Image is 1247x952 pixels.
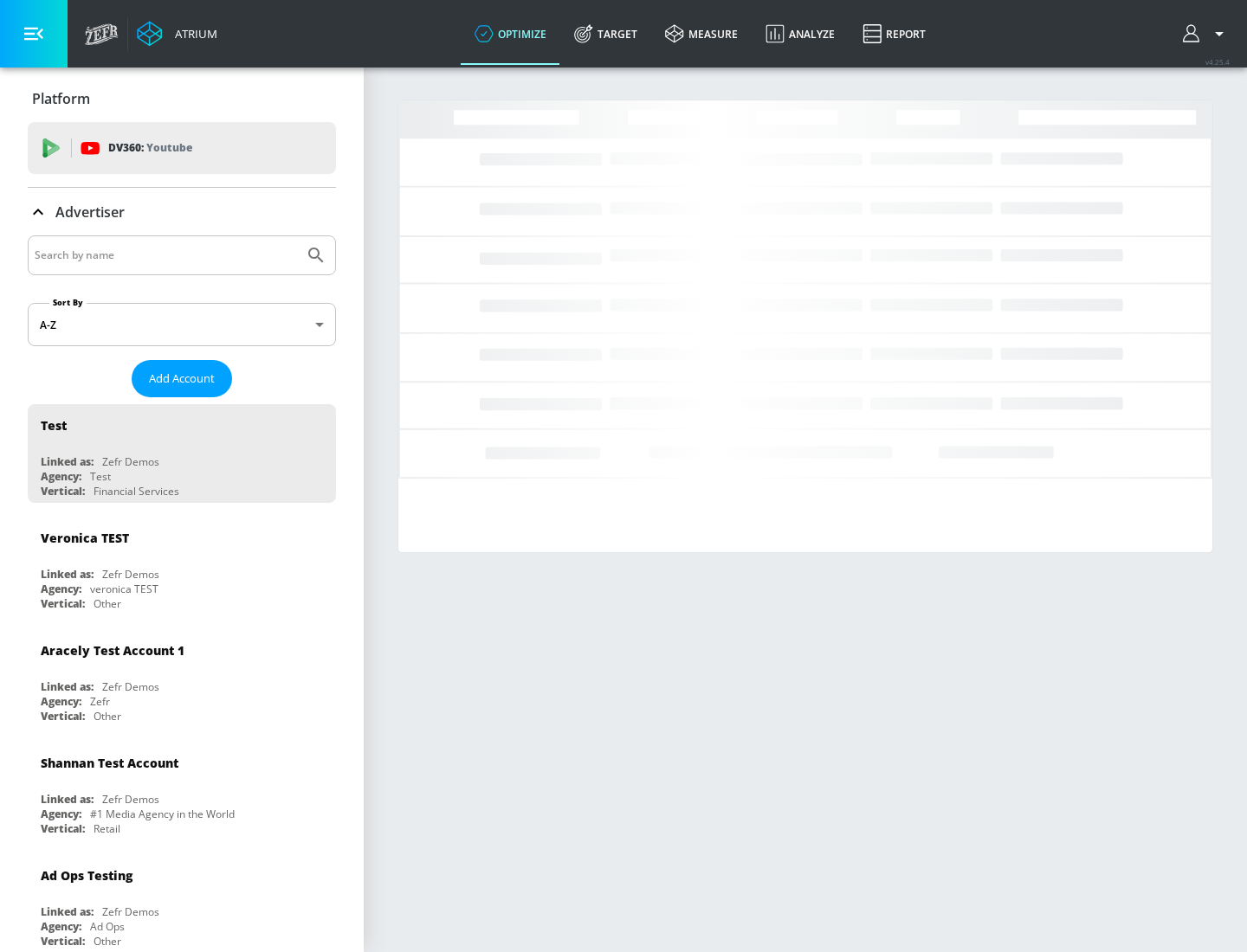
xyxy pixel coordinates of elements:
[41,417,67,434] div: Test
[1205,57,1230,67] span: v 4.25.4
[49,297,87,308] label: Sort By
[146,138,192,157] p: Youtube
[28,404,336,503] div: TestLinked as:Zefr DemosAgency:TestVertical:Financial Services
[41,867,132,884] div: Ad Ops Testing
[560,3,651,65] a: Target
[102,904,159,919] div: Zefr Demos
[41,530,129,546] div: Veronica TEST
[41,642,184,659] div: Aracely Test Account 1
[41,792,94,807] div: Linked as:
[41,904,94,919] div: Linked as:
[32,89,90,108] p: Platform
[41,807,81,821] div: Agency:
[28,303,336,346] div: A-Z
[41,694,81,709] div: Agency:
[35,244,297,267] input: Search by name
[94,709,121,724] div: Other
[102,792,159,807] div: Zefr Demos
[461,3,560,65] a: optimize
[102,454,159,469] div: Zefr Demos
[41,596,85,611] div: Vertical:
[28,74,336,123] div: Platform
[849,3,940,65] a: Report
[41,755,178,771] div: Shannan Test Account
[149,369,215,389] span: Add Account
[28,629,336,728] div: Aracely Test Account 1Linked as:Zefr DemosAgency:ZefrVertical:Other
[28,517,336,615] div: Veronica TESTLinked as:Zefr DemosAgency:veronica TESTVertical:Other
[90,694,110,709] div: Zefr
[90,582,158,596] div: veronica TEST
[94,934,121,949] div: Other
[90,919,125,934] div: Ad Ops
[41,919,81,934] div: Agency:
[41,709,85,724] div: Vertical:
[41,567,94,582] div: Linked as:
[41,469,81,484] div: Agency:
[28,742,336,840] div: Shannan Test AccountLinked as:Zefr DemosAgency:#1 Media Agency in the WorldVertical:Retail
[28,122,336,174] div: DV360: Youtube
[28,188,336,236] div: Advertiser
[41,821,85,836] div: Vertical:
[41,679,94,694] div: Linked as:
[752,3,849,65] a: Analyze
[102,679,159,694] div: Zefr Demos
[94,821,120,836] div: Retail
[90,469,111,484] div: Test
[41,484,85,499] div: Vertical:
[55,203,125,222] p: Advertiser
[94,596,121,611] div: Other
[41,582,81,596] div: Agency:
[168,26,217,42] div: Atrium
[102,567,159,582] div: Zefr Demos
[90,807,235,821] div: #1 Media Agency in the World
[137,21,217,47] a: Atrium
[651,3,752,65] a: measure
[41,454,94,469] div: Linked as:
[132,360,232,397] button: Add Account
[41,934,85,949] div: Vertical:
[94,484,179,499] div: Financial Services
[108,138,192,158] p: DV360:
